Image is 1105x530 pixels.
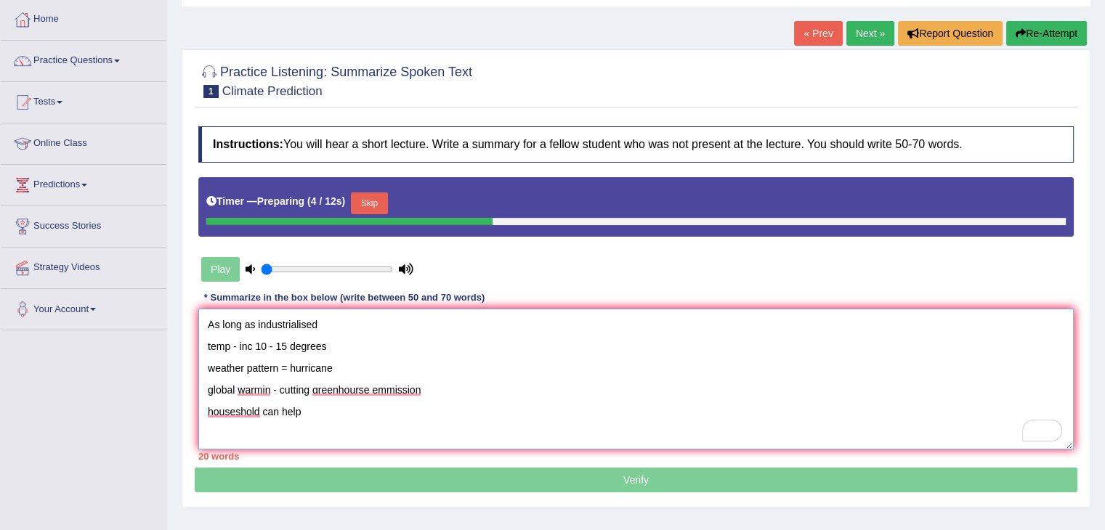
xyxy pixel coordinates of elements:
a: Online Class [1,123,166,160]
b: Preparing [257,195,304,207]
button: Re-Attempt [1006,21,1087,46]
a: Next » [846,21,894,46]
h2: Practice Listening: Summarize Spoken Text [198,62,472,98]
a: Practice Questions [1,41,166,77]
button: Report Question [898,21,1003,46]
a: Tests [1,82,166,118]
b: ) [342,195,346,207]
div: 20 words [198,449,1074,463]
b: 4 / 12s [311,195,342,207]
small: Climate Prediction [222,84,323,98]
h5: Timer — [206,196,345,207]
a: « Prev [794,21,842,46]
h4: You will hear a short lecture. Write a summary for a fellow student who was not present at the le... [198,126,1074,163]
a: Success Stories [1,206,166,242]
a: Your Account [1,289,166,325]
textarea: To enrich screen reader interactions, please activate Accessibility in Grammarly extension settings [198,309,1074,449]
a: Predictions [1,165,166,201]
b: Instructions: [213,138,283,150]
span: 1 [203,85,219,98]
b: ( [307,195,311,207]
button: Skip [351,192,387,214]
a: Strategy Videos [1,248,166,284]
div: * Summarize in the box below (write between 50 and 70 words) [198,291,490,305]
